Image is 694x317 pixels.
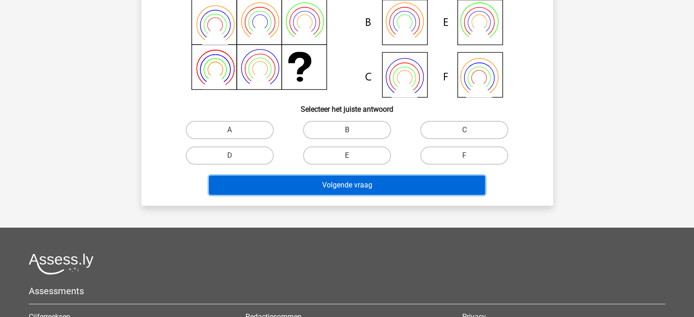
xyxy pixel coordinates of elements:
label: C [420,121,508,139]
label: B [303,121,391,139]
button: Volgende vraag [209,176,485,195]
label: D [186,146,274,165]
h5: Assessments [29,286,665,296]
label: E [303,146,391,165]
img: Assessly logo [29,253,94,275]
label: F [420,146,508,165]
h6: Selecteer het juiste antwoord [156,98,538,114]
label: A [186,121,274,139]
